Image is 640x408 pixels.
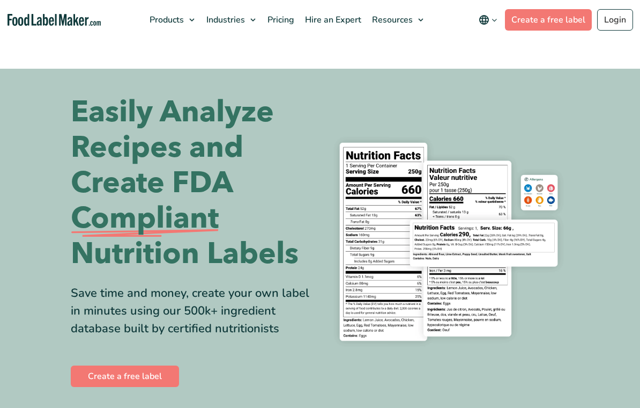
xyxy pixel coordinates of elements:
[71,201,219,236] span: Compliant
[71,94,312,272] h1: Easily Analyze Recipes and Create FDA Nutrition Labels
[203,14,246,26] span: Industries
[597,9,633,31] a: Login
[71,366,179,387] a: Create a free label
[369,14,414,26] span: Resources
[505,9,592,31] a: Create a free label
[302,14,362,26] span: Hire an Expert
[71,285,312,338] div: Save time and money, create your own label in minutes using our 500k+ ingredient database built b...
[146,14,185,26] span: Products
[264,14,295,26] span: Pricing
